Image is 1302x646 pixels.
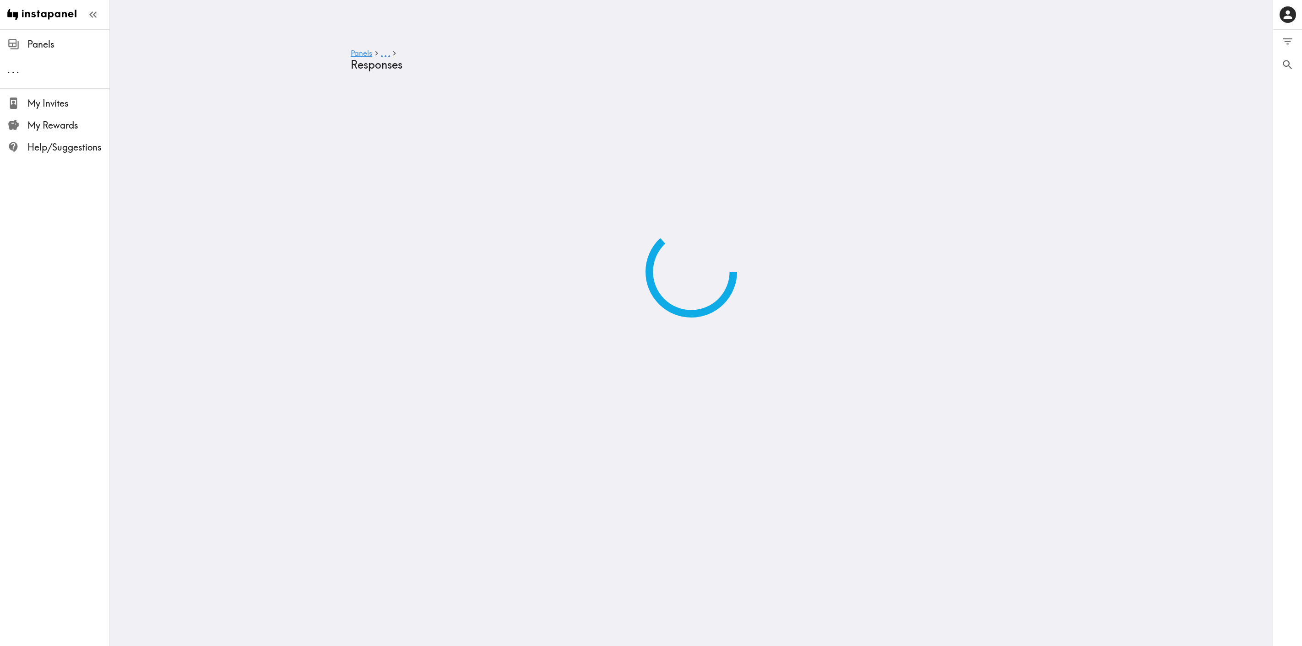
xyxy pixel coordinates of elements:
span: . [12,64,15,75]
span: Search [1281,59,1294,71]
span: . [16,64,19,75]
span: . [7,64,10,75]
span: . [381,48,383,58]
a: Panels [351,49,372,58]
span: Filter Responses [1281,35,1294,48]
span: Panels [27,38,109,51]
a: ... [381,49,390,58]
span: Help/Suggestions [27,141,109,154]
button: Filter Responses [1273,30,1302,53]
span: My Invites [27,97,109,110]
span: . [388,48,390,58]
span: . [385,48,386,58]
h4: Responses [351,58,1025,71]
span: My Rewards [27,119,109,132]
button: Search [1273,53,1302,76]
